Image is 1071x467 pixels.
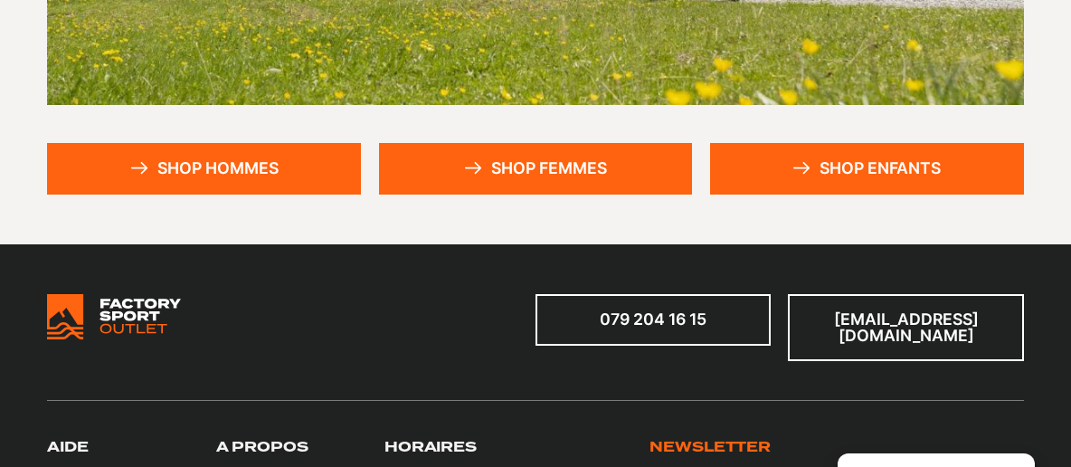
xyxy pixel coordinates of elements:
a: 079 204 16 15 [535,294,771,346]
h3: Horaires [384,439,477,456]
a: Shop hommes [47,143,361,195]
a: Shop enfants [710,143,1024,195]
h3: A propos [216,439,308,456]
a: [EMAIL_ADDRESS][DOMAIN_NAME] [788,294,1023,362]
img: Bricks Woocommerce Starter [47,294,180,339]
h3: Newsletter [649,439,771,456]
a: Shop femmes [379,143,693,195]
h3: Aide [47,439,88,456]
